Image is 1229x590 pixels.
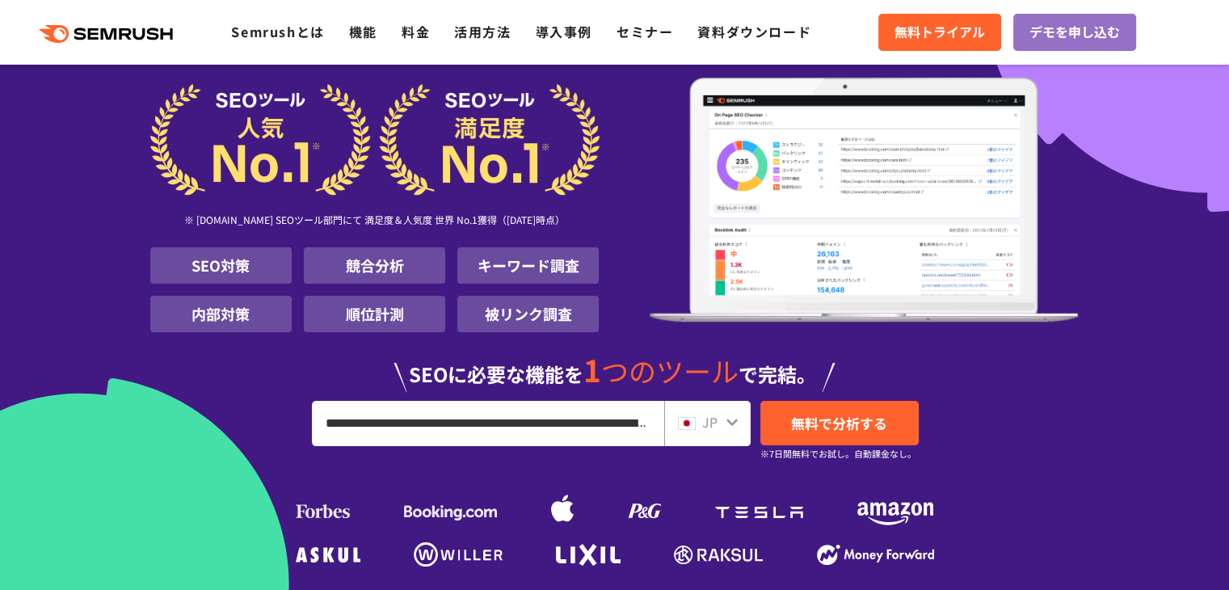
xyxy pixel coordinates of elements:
a: セミナー [617,22,673,41]
a: 活用方法 [454,22,511,41]
li: キーワード調査 [457,247,599,284]
div: ※ [DOMAIN_NAME] SEOツール部門にて 満足度＆人気度 世界 No.1獲得（[DATE]時点） [150,196,600,247]
a: 料金 [402,22,430,41]
span: デモを申し込む [1029,22,1120,43]
li: SEO対策 [150,247,292,284]
a: Semrushとは [231,22,324,41]
a: 導入事例 [536,22,592,41]
span: 1 [583,348,601,391]
small: ※7日間無料でお試し。自動課金なし。 [760,446,916,461]
a: 無料トライアル [878,14,1001,51]
a: 資料ダウンロード [697,22,811,41]
a: デモを申し込む [1013,14,1136,51]
span: JP [702,412,718,432]
span: 無料トライアル [894,22,985,43]
input: URL、キーワードを入力してください [313,402,663,445]
li: 内部対策 [150,296,292,332]
a: 無料で分析する [760,401,919,445]
li: 競合分析 [304,247,445,284]
li: 順位計測 [304,296,445,332]
a: 機能 [349,22,377,41]
span: で完結。 [739,360,816,388]
div: SEOに必要な機能を [150,339,1080,392]
span: 無料で分析する [791,413,887,433]
span: つのツール [601,351,739,390]
li: 被リンク調査 [457,296,599,332]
